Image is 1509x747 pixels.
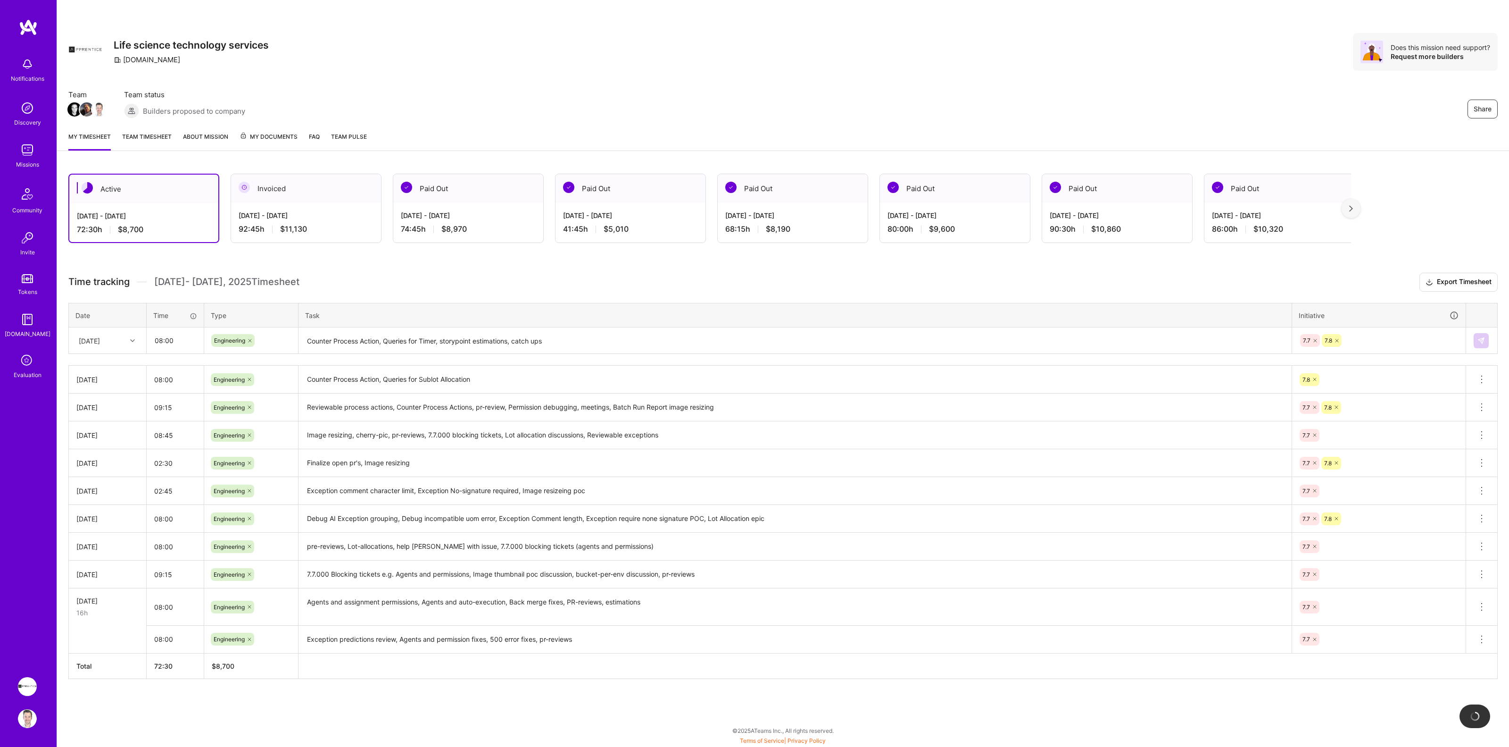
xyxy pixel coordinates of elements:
[69,303,147,327] th: Date
[147,367,204,392] input: HH:MM
[1302,487,1310,495] span: 7.7
[299,478,1291,504] textarea: Exception comment character limit, Exception No-signature required, Image resizeing poc
[1212,210,1347,220] div: [DATE] - [DATE]
[147,506,204,531] input: HH:MM
[1302,515,1310,522] span: 7.7
[1360,41,1383,63] img: Avatar
[718,174,868,203] div: Paid Out
[114,55,180,65] div: [DOMAIN_NAME]
[1324,460,1332,467] span: 7.8
[147,478,204,504] input: HH:MM
[76,542,139,552] div: [DATE]
[1091,224,1121,234] span: $10,860
[214,604,245,611] span: Engineering
[1325,337,1332,344] span: 7.8
[67,102,82,117] img: Team Member Avatar
[1468,710,1481,722] img: loading
[147,595,204,620] input: HH:MM
[18,141,37,159] img: teamwork
[1426,277,1433,287] i: icon Download
[1324,515,1332,522] span: 7.8
[331,133,367,140] span: Team Pulse
[214,515,245,522] span: Engineering
[725,210,860,220] div: [DATE] - [DATE]
[1302,460,1310,467] span: 7.7
[5,329,50,339] div: [DOMAIN_NAME]
[563,182,574,193] img: Paid Out
[147,423,204,448] input: HH:MM
[240,132,298,142] span: My Documents
[214,543,245,550] span: Engineering
[214,404,245,411] span: Engineering
[69,653,147,679] th: Total
[76,458,139,468] div: [DATE]
[1468,100,1498,118] button: Share
[401,224,536,234] div: 74:45 h
[299,422,1291,448] textarea: Image resizing, cherry-pic, pr-reviews, 7.7.000 blocking tickets, Lot allocation discussions, Rev...
[788,737,826,744] a: Privacy Policy
[887,224,1022,234] div: 80:00 h
[147,627,204,652] input: HH:MM
[153,311,197,320] div: Time
[79,336,100,345] div: [DATE]
[18,287,37,297] div: Tokens
[114,56,121,64] i: icon CompanyGray
[393,174,543,203] div: Paid Out
[299,589,1291,625] textarea: Agents and assignment permissions, Agents and auto-execution, Back merge fixes, PR-reviews, estim...
[80,102,94,117] img: Team Member Avatar
[204,303,298,327] th: Type
[68,276,130,288] span: Time tracking
[1042,174,1192,203] div: Paid Out
[154,276,299,288] span: [DATE] - [DATE] , 2025 Timesheet
[280,224,307,234] span: $11,130
[563,210,698,220] div: [DATE] - [DATE]
[1302,543,1310,550] span: 7.7
[725,224,860,234] div: 68:15 h
[122,132,172,151] a: Team timesheet
[725,182,737,193] img: Paid Out
[18,709,37,728] img: User Avatar
[76,608,139,618] div: 16h
[309,132,320,151] a: FAQ
[68,33,102,67] img: Company Logo
[331,132,367,151] a: Team Pulse
[1391,43,1490,52] div: Does this mission need support?
[1299,310,1459,321] div: Initiative
[604,224,629,234] span: $5,010
[76,570,139,579] div: [DATE]
[240,132,298,151] a: My Documents
[214,432,245,439] span: Engineering
[14,118,41,127] div: Discovery
[299,328,1291,353] textarea: Counter Process Action, Queries for Timer, storypoint estimations, catch ups
[1204,174,1354,203] div: Paid Out
[16,677,39,696] a: Apprentice: Life science technology services
[147,562,204,587] input: HH:MM
[1302,432,1310,439] span: 7.7
[76,486,139,496] div: [DATE]
[57,719,1509,742] div: © 2025 ATeams Inc., All rights reserved.
[299,627,1291,653] textarea: Exception predictions review, Agents and permission fixes, 500 error fixes, pr-reviews
[1050,182,1061,193] img: Paid Out
[929,224,955,234] span: $9,600
[20,247,35,257] div: Invite
[214,636,245,643] span: Engineering
[76,430,139,440] div: [DATE]
[1302,571,1310,578] span: 7.7
[16,159,39,169] div: Missions
[77,225,211,235] div: 72:30 h
[1302,404,1310,411] span: 7.7
[114,39,269,51] h3: Life science technology services
[214,460,245,467] span: Engineering
[441,224,467,234] span: $8,970
[76,403,139,412] div: [DATE]
[130,338,135,343] i: icon Chevron
[556,174,705,203] div: Paid Out
[1419,273,1498,292] button: Export Timesheet
[69,175,218,203] div: Active
[118,225,143,235] span: $8,700
[124,90,245,100] span: Team status
[68,132,111,151] a: My timesheet
[82,182,93,193] img: Active
[299,450,1291,476] textarea: Finalize open pr's, Image resizing
[563,224,698,234] div: 41:45 h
